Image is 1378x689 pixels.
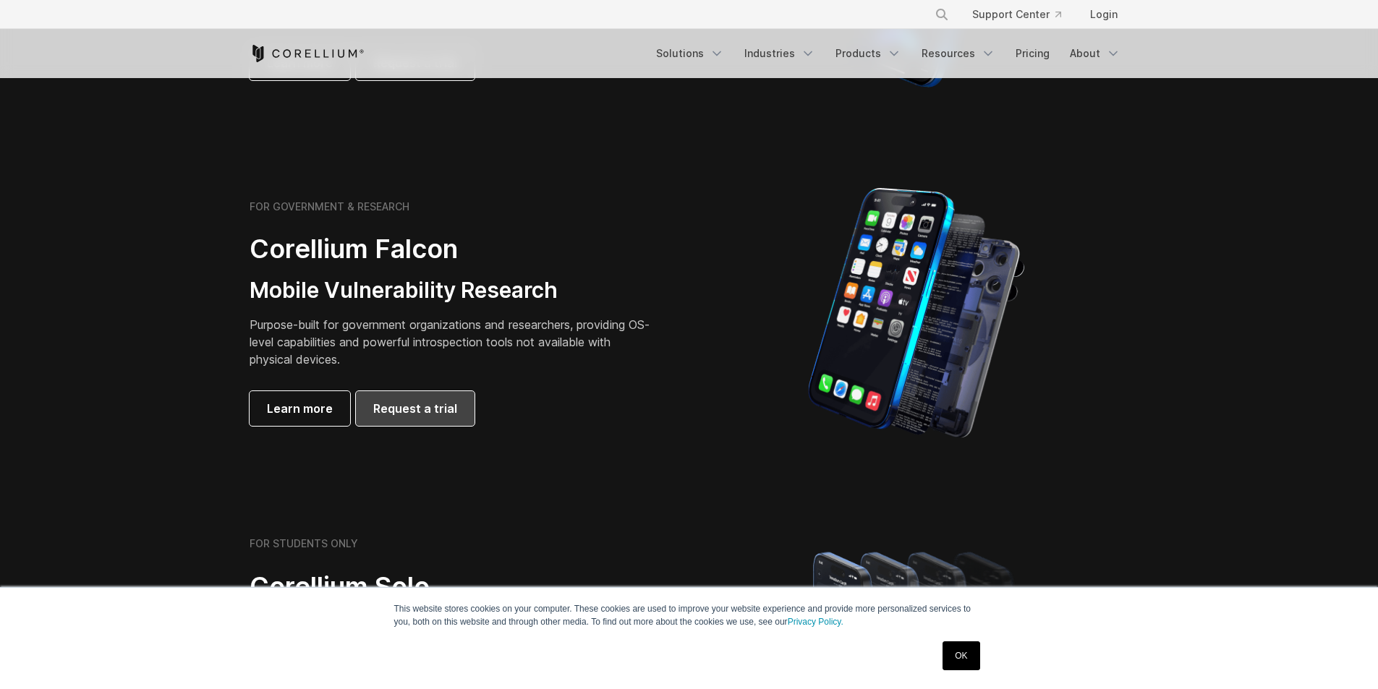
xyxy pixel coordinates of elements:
[250,570,655,603] h2: Corellium Solo
[250,537,358,550] h6: FOR STUDENTS ONLY
[961,1,1073,27] a: Support Center
[807,187,1025,440] img: iPhone model separated into the mechanics used to build the physical device.
[736,40,824,67] a: Industries
[827,40,910,67] a: Products
[250,45,365,62] a: Corellium Home
[943,641,979,670] a: OK
[1007,40,1058,67] a: Pricing
[373,400,457,417] span: Request a trial
[250,233,655,265] h2: Corellium Falcon
[929,1,955,27] button: Search
[917,1,1129,27] div: Navigation Menu
[267,400,333,417] span: Learn more
[647,40,1129,67] div: Navigation Menu
[1079,1,1129,27] a: Login
[647,40,733,67] a: Solutions
[250,391,350,426] a: Learn more
[356,391,475,426] a: Request a trial
[394,602,984,628] p: This website stores cookies on your computer. These cookies are used to improve your website expe...
[913,40,1004,67] a: Resources
[250,200,409,213] h6: FOR GOVERNMENT & RESEARCH
[1061,40,1129,67] a: About
[250,277,655,304] h3: Mobile Vulnerability Research
[250,316,655,368] p: Purpose-built for government organizations and researchers, providing OS-level capabilities and p...
[788,617,843,627] a: Privacy Policy.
